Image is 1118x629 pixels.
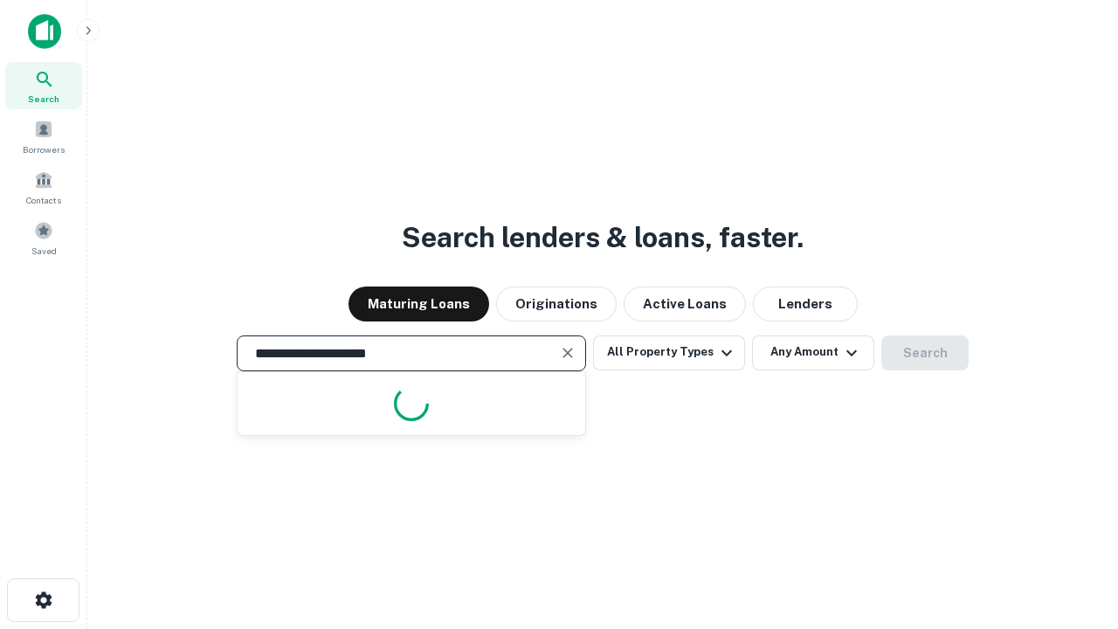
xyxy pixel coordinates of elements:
[402,217,804,259] h3: Search lenders & loans, faster.
[23,142,65,156] span: Borrowers
[752,335,874,370] button: Any Amount
[5,62,82,109] a: Search
[1031,489,1118,573] iframe: Chat Widget
[28,92,59,106] span: Search
[496,287,617,321] button: Originations
[26,193,61,207] span: Contacts
[624,287,746,321] button: Active Loans
[5,163,82,211] a: Contacts
[556,341,580,365] button: Clear
[593,335,745,370] button: All Property Types
[349,287,489,321] button: Maturing Loans
[753,287,858,321] button: Lenders
[28,14,61,49] img: capitalize-icon.png
[5,113,82,160] a: Borrowers
[31,244,57,258] span: Saved
[5,214,82,261] a: Saved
